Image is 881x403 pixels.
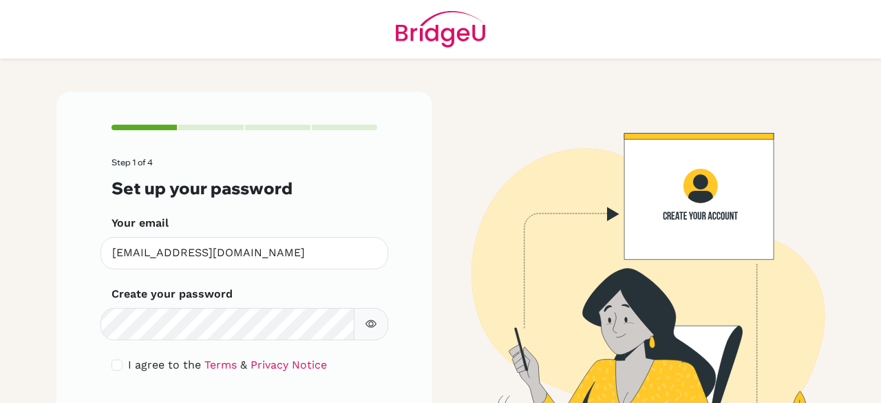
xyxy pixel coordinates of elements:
input: Insert your email* [100,237,388,269]
label: Create your password [112,286,233,302]
a: Terms [204,358,237,371]
a: Privacy Notice [251,358,327,371]
h3: Set up your password [112,178,377,198]
span: Step 1 of 4 [112,157,153,167]
span: & [240,358,247,371]
span: I agree to the [128,358,201,371]
label: Your email [112,215,169,231]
